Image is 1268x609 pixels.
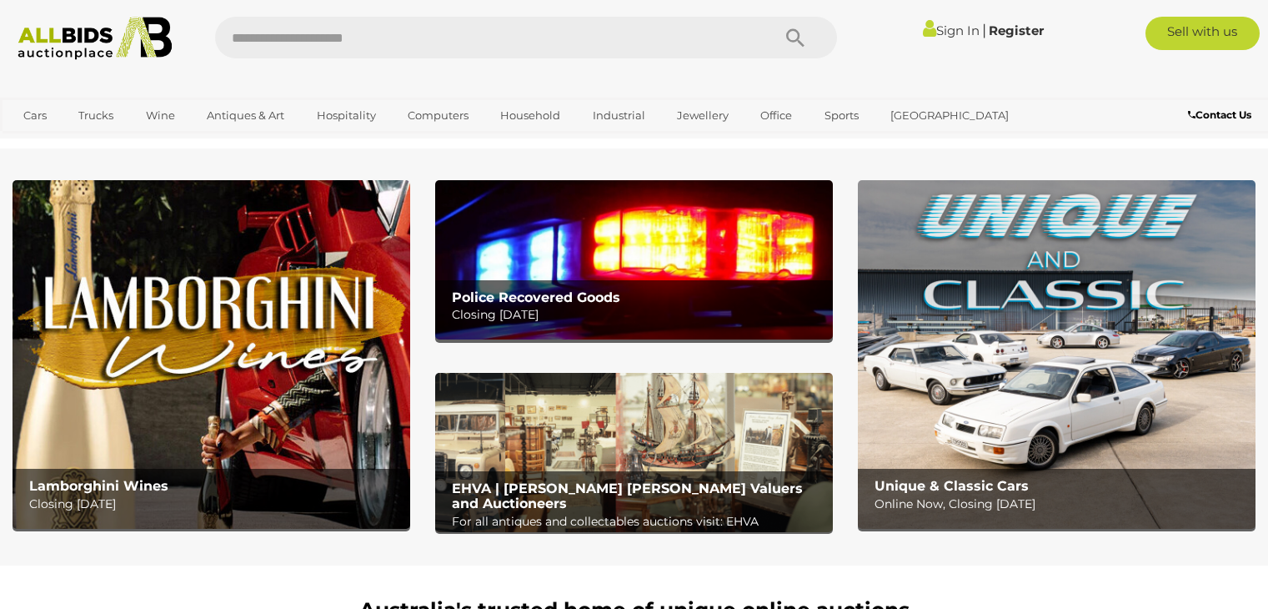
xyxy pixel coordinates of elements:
[982,21,986,39] span: |
[13,102,58,129] a: Cars
[754,17,837,58] button: Search
[9,17,181,60] img: Allbids.com.au
[306,102,387,129] a: Hospitality
[1188,108,1251,121] b: Contact Us
[452,511,824,532] p: For all antiques and collectables auctions visit: EHVA
[923,23,980,38] a: Sign In
[196,102,295,129] a: Antiques & Art
[582,102,656,129] a: Industrial
[875,478,1029,494] b: Unique & Classic Cars
[858,180,1255,529] img: Unique & Classic Cars
[435,180,833,340] a: Police Recovered Goods Police Recovered Goods Closing [DATE]
[814,102,870,129] a: Sports
[452,481,803,511] b: EHVA | [PERSON_NAME] [PERSON_NAME] Valuers and Auctioneers
[68,102,124,129] a: Trucks
[1188,106,1255,124] a: Contact Us
[858,180,1255,529] a: Unique & Classic Cars Unique & Classic Cars Online Now, Closing [DATE]
[749,102,803,129] a: Office
[13,180,410,529] img: Lamborghini Wines
[135,102,186,129] a: Wine
[13,180,410,529] a: Lamborghini Wines Lamborghini Wines Closing [DATE]
[435,373,833,532] a: EHVA | Evans Hastings Valuers and Auctioneers EHVA | [PERSON_NAME] [PERSON_NAME] Valuers and Auct...
[29,494,402,515] p: Closing [DATE]
[880,102,1020,129] a: [GEOGRAPHIC_DATA]
[875,494,1247,515] p: Online Now, Closing [DATE]
[29,478,168,494] b: Lamborghini Wines
[989,23,1044,38] a: Register
[435,180,833,340] img: Police Recovered Goods
[666,102,739,129] a: Jewellery
[452,289,620,305] b: Police Recovered Goods
[1145,17,1260,50] a: Sell with us
[452,304,824,325] p: Closing [DATE]
[397,102,479,129] a: Computers
[489,102,571,129] a: Household
[435,373,833,532] img: EHVA | Evans Hastings Valuers and Auctioneers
